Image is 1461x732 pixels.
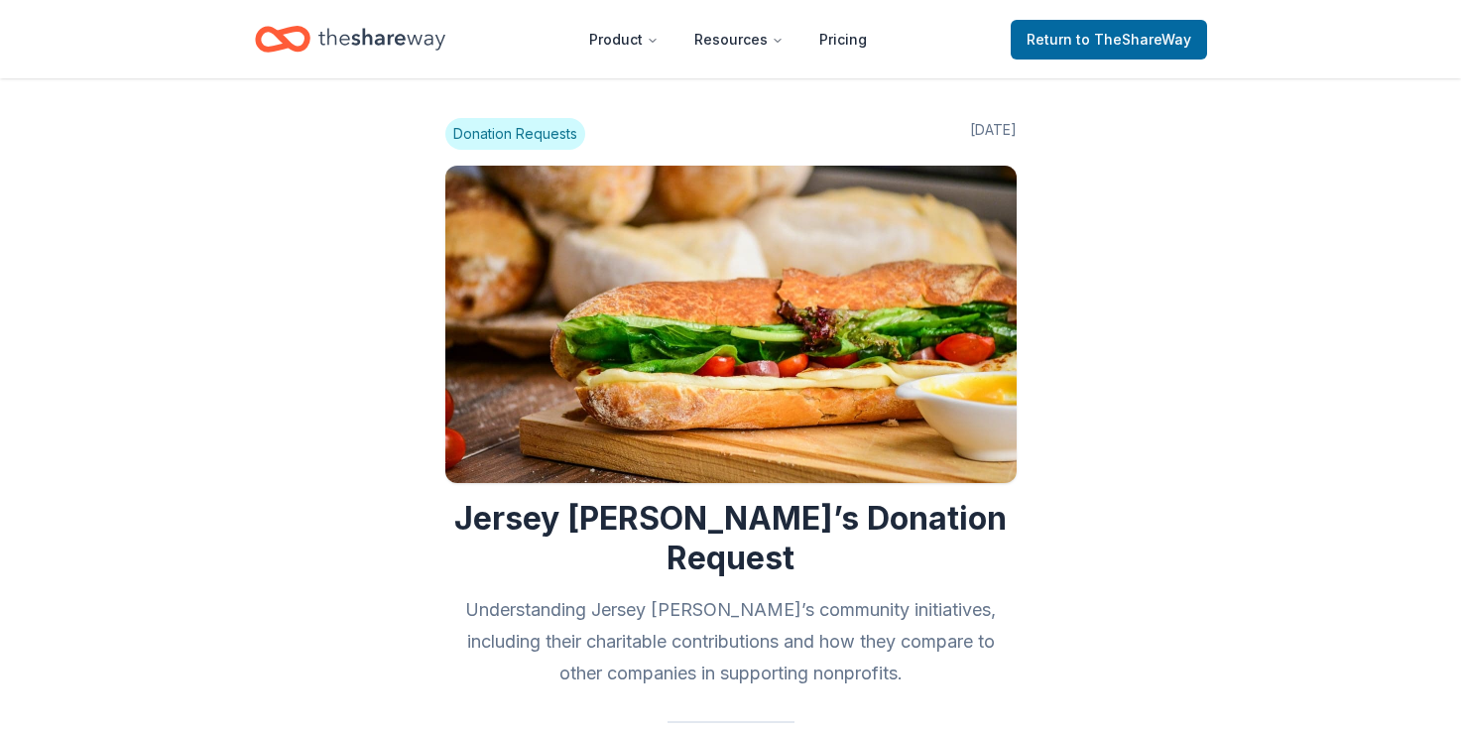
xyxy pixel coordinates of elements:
span: [DATE] [970,118,1017,150]
a: Home [255,16,445,62]
span: to TheShareWay [1076,31,1191,48]
img: Image for Jersey Mike’s Donation Request [445,166,1017,483]
a: Pricing [803,20,883,60]
span: Donation Requests [445,118,585,150]
button: Product [573,20,674,60]
h2: Understanding Jersey [PERSON_NAME]’s community initiatives, including their charitable contributi... [445,594,1017,689]
button: Resources [678,20,799,60]
a: Returnto TheShareWay [1011,20,1207,60]
h1: Jersey [PERSON_NAME]’s Donation Request [445,499,1017,578]
span: Return [1027,28,1191,52]
nav: Main [573,16,883,62]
